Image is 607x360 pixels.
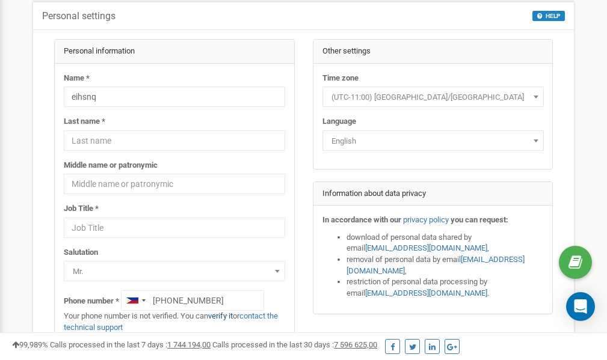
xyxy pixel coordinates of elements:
[327,89,540,106] span: (UTC-11:00) Pacific/Midway
[42,11,116,22] h5: Personal settings
[64,261,285,281] span: Mr.
[167,340,211,349] u: 1 744 194,00
[451,215,508,224] strong: you can request:
[64,296,119,307] label: Phone number *
[322,130,544,151] span: English
[347,254,544,276] li: removal of personal data by email ,
[322,215,401,224] strong: In accordance with our
[566,292,595,321] div: Open Intercom Messenger
[64,87,285,107] input: Name
[212,340,377,349] span: Calls processed in the last 30 days :
[347,276,544,299] li: restriction of personal data processing by email .
[64,174,285,194] input: Middle name or patronymic
[55,40,294,64] div: Personal information
[64,311,278,332] a: contact the technical support
[64,218,285,238] input: Job Title
[121,290,264,311] input: +1-800-555-55-55
[322,87,544,107] span: (UTC-11:00) Pacific/Midway
[64,130,285,151] input: Last name
[64,311,285,333] p: Your phone number is not verified. You can or
[64,247,98,258] label: Salutation
[68,263,281,280] span: Mr.
[64,160,158,171] label: Middle name or patronymic
[365,288,487,297] a: [EMAIL_ADDRESS][DOMAIN_NAME]
[50,340,211,349] span: Calls processed in the last 7 days :
[532,11,565,21] button: HELP
[334,340,377,349] u: 7 596 625,00
[208,311,233,320] a: verify it
[347,255,525,275] a: [EMAIL_ADDRESS][DOMAIN_NAME]
[322,116,356,127] label: Language
[313,182,553,206] div: Information about data privacy
[347,232,544,254] li: download of personal data shared by email ,
[122,291,149,310] div: Telephone country code
[12,340,48,349] span: 99,989%
[64,116,105,127] label: Last name *
[64,203,99,215] label: Job Title *
[64,73,90,84] label: Name *
[327,133,540,150] span: English
[403,215,449,224] a: privacy policy
[313,40,553,64] div: Other settings
[365,243,487,252] a: [EMAIL_ADDRESS][DOMAIN_NAME]
[322,73,359,84] label: Time zone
